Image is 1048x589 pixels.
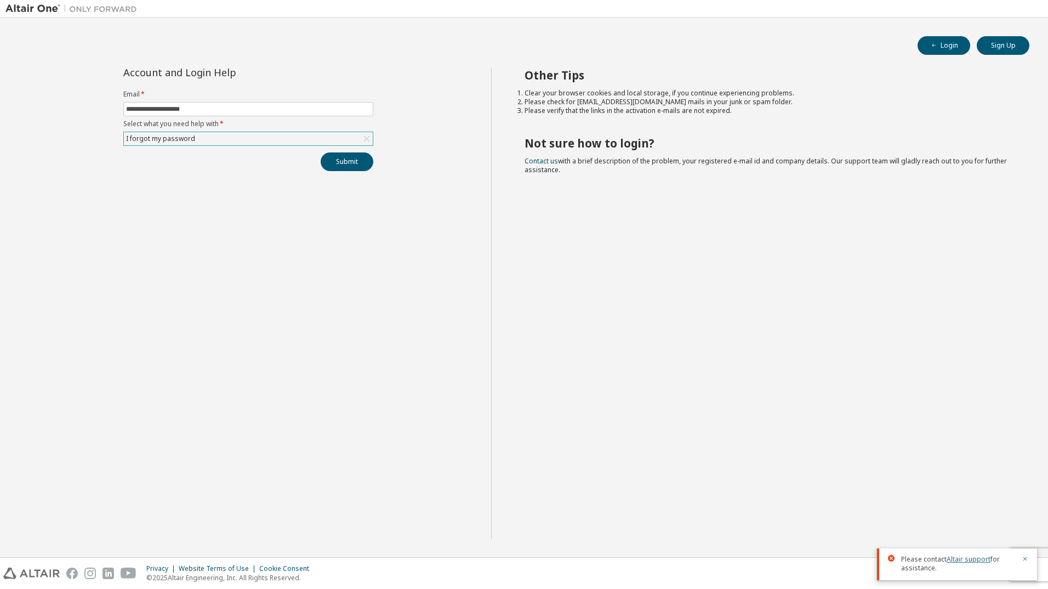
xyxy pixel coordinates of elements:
img: youtube.svg [121,568,136,579]
li: Please verify that the links in the activation e-mails are not expired. [525,106,1010,115]
li: Please check for [EMAIL_ADDRESS][DOMAIN_NAME] mails in your junk or spam folder. [525,98,1010,106]
div: I forgot my password [124,133,197,145]
li: Clear your browser cookies and local storage, if you continue experiencing problems. [525,89,1010,98]
a: Altair support [947,554,990,564]
img: linkedin.svg [102,568,114,579]
p: © 2025 Altair Engineering, Inc. All Rights Reserved. [146,573,316,582]
img: instagram.svg [84,568,96,579]
h2: Not sure how to login? [525,136,1010,150]
span: Please contact for assistance. [901,555,1015,573]
button: Sign Up [977,36,1029,55]
img: facebook.svg [66,568,78,579]
div: Account and Login Help [123,68,323,77]
div: I forgot my password [124,132,373,145]
div: Cookie Consent [259,564,316,573]
button: Login [918,36,970,55]
img: altair_logo.svg [3,568,60,579]
label: Email [123,90,373,99]
div: Privacy [146,564,179,573]
img: Altair One [5,3,143,14]
a: Contact us [525,156,558,166]
button: Submit [321,152,373,171]
div: Website Terms of Use [179,564,259,573]
label: Select what you need help with [123,120,373,128]
h2: Other Tips [525,68,1010,82]
span: with a brief description of the problem, your registered e-mail id and company details. Our suppo... [525,156,1007,174]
